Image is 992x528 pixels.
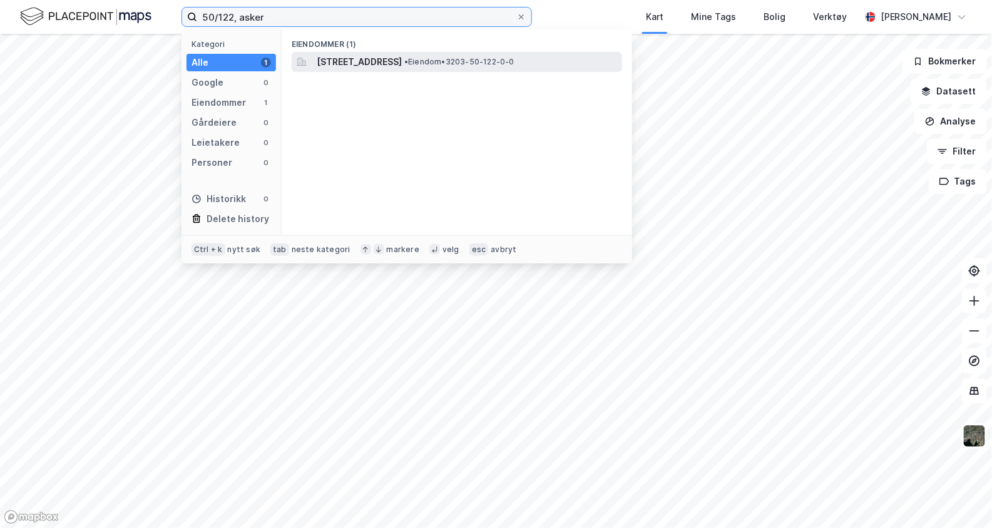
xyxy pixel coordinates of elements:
[197,8,516,26] input: Søk på adresse, matrikkel, gårdeiere, leietakere eller personer
[691,9,736,24] div: Mine Tags
[963,424,986,448] img: 9k=
[20,6,151,28] img: logo.f888ab2527a4732fd821a326f86c7f29.svg
[261,58,271,68] div: 1
[192,135,240,150] div: Leietakere
[491,245,516,255] div: avbryt
[903,49,987,74] button: Bokmerker
[929,169,987,194] button: Tags
[927,139,987,164] button: Filter
[404,57,408,66] span: •
[270,243,289,256] div: tab
[192,191,246,206] div: Historikk
[261,78,271,88] div: 0
[192,39,276,49] div: Kategori
[442,245,459,255] div: velg
[261,158,271,168] div: 0
[469,243,489,256] div: esc
[192,95,246,110] div: Eiendommer
[192,243,225,256] div: Ctrl + k
[228,245,261,255] div: nytt søk
[929,468,992,528] iframe: Chat Widget
[911,79,987,104] button: Datasett
[192,55,208,70] div: Alle
[387,245,419,255] div: markere
[317,54,402,69] span: [STREET_ADDRESS]
[881,9,952,24] div: [PERSON_NAME]
[282,29,632,52] div: Eiendommer (1)
[207,211,269,226] div: Delete history
[192,75,223,90] div: Google
[261,138,271,148] div: 0
[813,9,847,24] div: Verktøy
[261,194,271,204] div: 0
[292,245,350,255] div: neste kategori
[4,510,59,524] a: Mapbox homepage
[192,115,237,130] div: Gårdeiere
[646,9,663,24] div: Kart
[404,57,514,67] span: Eiendom • 3203-50-122-0-0
[261,118,271,128] div: 0
[914,109,987,134] button: Analyse
[192,155,232,170] div: Personer
[261,98,271,108] div: 1
[764,9,785,24] div: Bolig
